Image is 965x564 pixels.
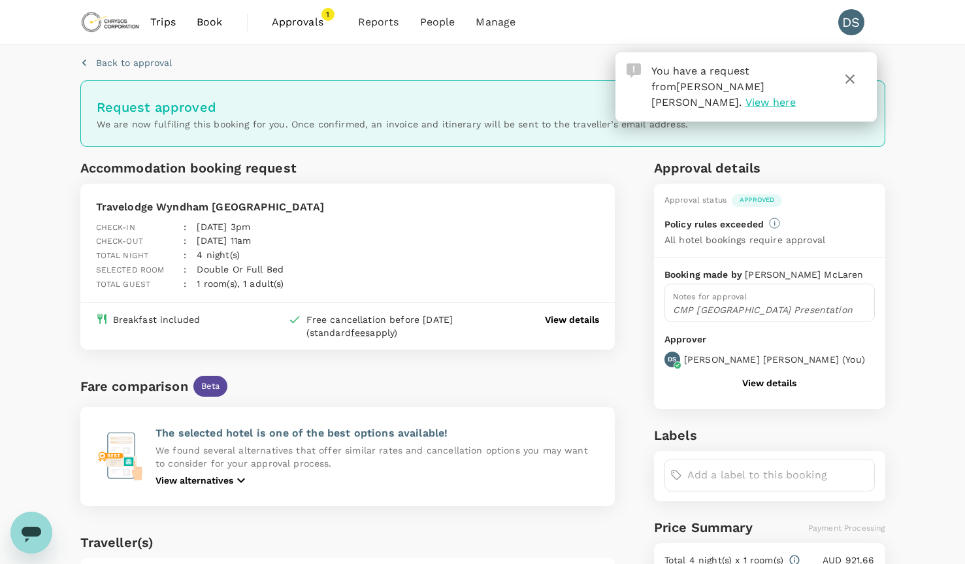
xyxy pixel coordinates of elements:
[80,376,188,397] div: Fare comparison
[155,473,249,488] button: View alternatives
[654,425,885,446] h6: Labels
[80,158,345,178] h6: Accommodation booking request
[155,474,233,487] p: View alternatives
[96,280,151,289] span: Total guest
[732,195,782,205] span: Approved
[96,223,135,232] span: Check-in
[651,65,765,108] span: You have a request from .
[155,444,599,470] p: We found several alternatives that offer similar rates and cancellation options you may want to c...
[155,425,599,441] p: The selected hotel is one of the best options available!
[197,277,284,290] p: 1 room(s), 1 adult(s)
[80,56,172,69] button: Back to approval
[173,210,186,235] div: :
[808,523,885,533] span: Payment Processing
[197,263,284,276] p: Double Or Full Bed
[10,512,52,554] iframe: Button to launch messaging window
[96,199,387,215] p: Travelodge Wyndham [GEOGRAPHIC_DATA]
[673,303,866,316] p: CMP [GEOGRAPHIC_DATA] Presentation
[358,14,399,30] span: Reports
[651,80,765,108] span: [PERSON_NAME] [PERSON_NAME]
[97,118,869,131] p: We are now fulfiling this booking for you. Once confirmed, an invoice and itinerary will be sent ...
[197,14,223,30] span: Book
[420,14,455,30] span: People
[306,313,492,339] div: Free cancellation before [DATE] (standard apply)
[113,313,201,326] div: Breakfast included
[96,237,143,246] span: Check-out
[80,8,140,37] img: Chrysos Corporation
[193,380,228,393] span: Beta
[745,268,863,281] p: [PERSON_NAME] McLaren
[687,465,869,486] input: Add a label to this booking
[97,97,869,118] h6: Request approved
[684,353,865,366] p: [PERSON_NAME] [PERSON_NAME] ( You )
[654,158,885,178] h6: Approval details
[664,218,764,231] p: Policy rules exceeded
[173,267,186,291] div: :
[664,194,727,207] div: Approval status
[673,292,747,301] span: Notes for approval
[96,251,149,260] span: Total night
[173,252,186,277] div: :
[654,517,753,538] h6: Price Summary
[627,63,641,78] img: Approval Request
[668,355,676,364] p: DS
[80,532,615,553] h6: Traveller(s)
[742,378,796,388] button: View details
[745,96,796,108] span: View here
[96,56,172,69] p: Back to approval
[197,248,240,261] p: 4 night(s)
[321,8,335,21] span: 1
[664,333,875,346] p: Approver
[476,14,515,30] span: Manage
[173,238,186,263] div: :
[545,313,599,326] button: View details
[150,14,176,30] span: Trips
[272,14,337,30] span: Approvals
[664,233,825,246] p: All hotel bookings require approval
[173,224,186,248] div: :
[96,265,165,274] span: Selected room
[351,327,370,338] span: fees
[664,268,745,281] p: Booking made by
[838,9,864,35] div: DS
[197,234,251,247] p: [DATE] 11am
[197,220,250,233] p: [DATE] 3pm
